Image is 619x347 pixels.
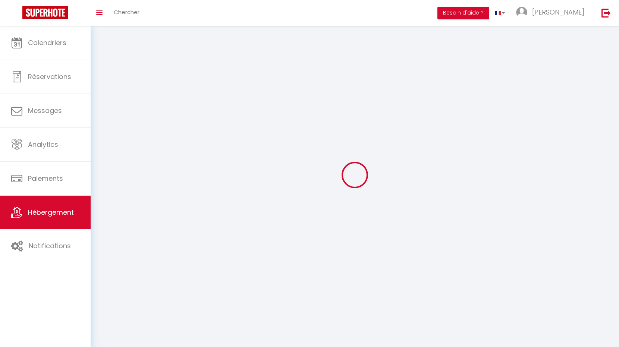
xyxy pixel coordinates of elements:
img: logout [601,8,611,18]
span: Messages [28,106,62,115]
img: Super Booking [22,6,68,19]
span: Chercher [114,8,139,16]
span: Hébergement [28,208,74,217]
span: Calendriers [28,38,66,47]
span: Notifications [29,241,71,250]
span: Réservations [28,72,71,81]
span: [PERSON_NAME] [532,7,584,17]
img: ... [516,7,527,18]
span: Analytics [28,140,58,149]
button: Besoin d'aide ? [437,7,489,19]
span: Paiements [28,174,63,183]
